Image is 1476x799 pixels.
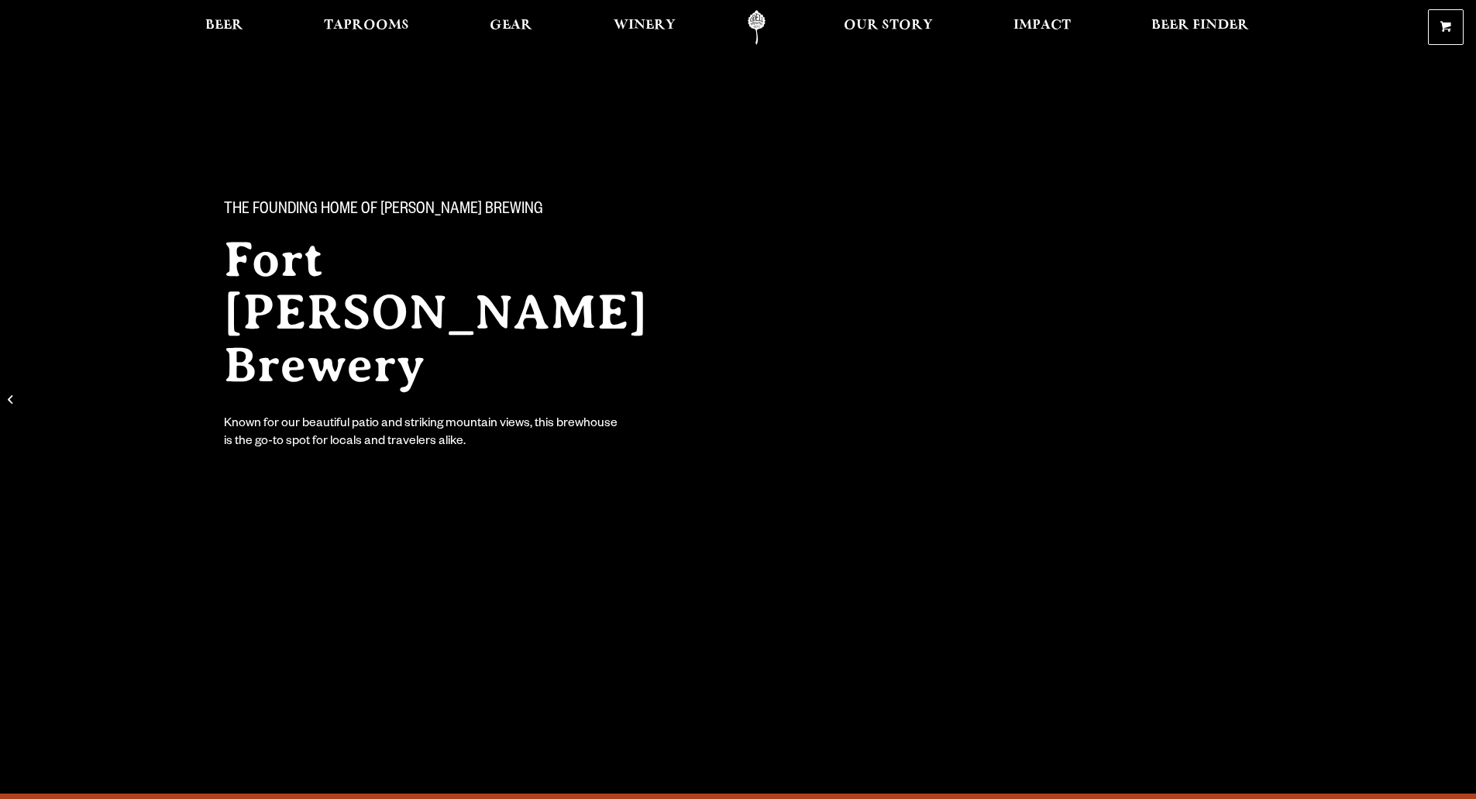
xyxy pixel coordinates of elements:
a: Beer Finder [1141,10,1259,45]
a: Taprooms [314,10,419,45]
span: Winery [614,19,676,32]
a: Gear [480,10,542,45]
span: Taprooms [324,19,409,32]
span: Our Story [844,19,933,32]
a: Beer [195,10,253,45]
span: Beer [205,19,243,32]
span: Gear [490,19,532,32]
div: Known for our beautiful patio and striking mountain views, this brewhouse is the go-to spot for l... [224,416,621,452]
a: Winery [604,10,686,45]
span: The Founding Home of [PERSON_NAME] Brewing [224,201,543,221]
a: Our Story [834,10,943,45]
h2: Fort [PERSON_NAME] Brewery [224,233,707,391]
a: Odell Home [728,10,786,45]
a: Impact [1003,10,1081,45]
span: Beer Finder [1151,19,1249,32]
span: Impact [1013,19,1071,32]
